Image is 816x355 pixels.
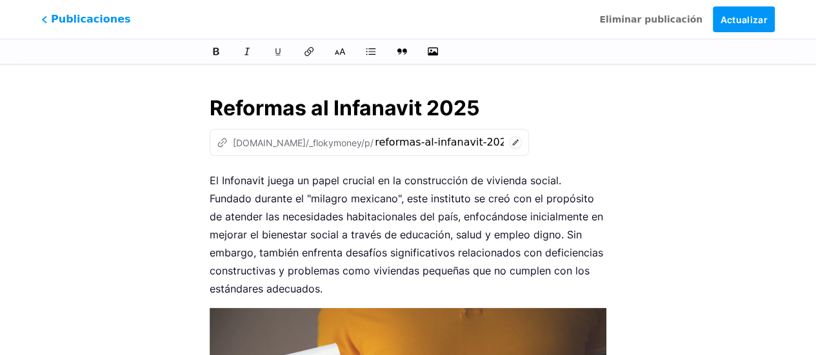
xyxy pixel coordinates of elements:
font: Eliminar publicación [599,14,702,24]
button: Eliminar publicación [599,6,702,32]
button: Actualizar [713,6,775,32]
font: [DOMAIN_NAME]/_flokymoney/p/ [233,137,373,148]
font: Publicaciones [51,13,131,25]
font: Actualizar [720,14,768,25]
input: Título [210,93,606,124]
p: El Infonavit juega un papel crucial en la construcción de vivienda social. Fundado durante el "mi... [210,171,606,298]
span: Publicaciones [41,12,131,27]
